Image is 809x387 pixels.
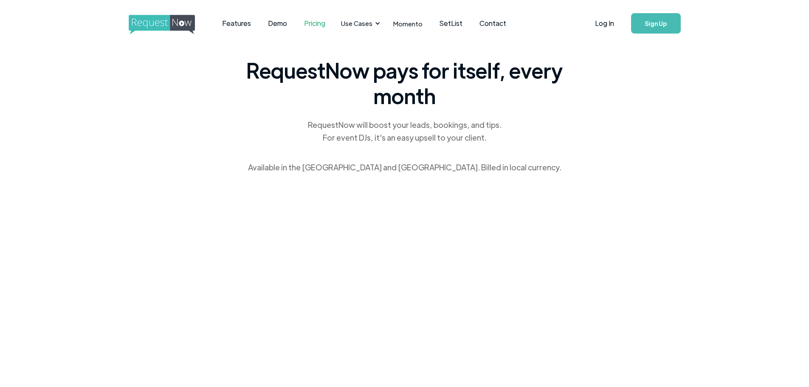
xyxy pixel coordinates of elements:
a: Sign Up [631,13,681,34]
a: Contact [471,10,515,37]
a: Pricing [296,10,334,37]
a: SetList [431,10,471,37]
span: RequestNow pays for itself, every month [243,57,566,108]
div: Use Cases [336,10,383,37]
a: home [129,15,192,32]
div: Use Cases [341,19,372,28]
div: RequestNow will boost your leads, bookings, and tips. For event DJs, it's an easy upsell to your ... [307,119,502,144]
div: Available in the [GEOGRAPHIC_DATA] and [GEOGRAPHIC_DATA]. Billed in local currency. [248,161,561,174]
a: Momento [385,11,431,36]
a: Demo [259,10,296,37]
a: Features [214,10,259,37]
img: requestnow logo [129,15,211,34]
a: Log In [586,8,623,38]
